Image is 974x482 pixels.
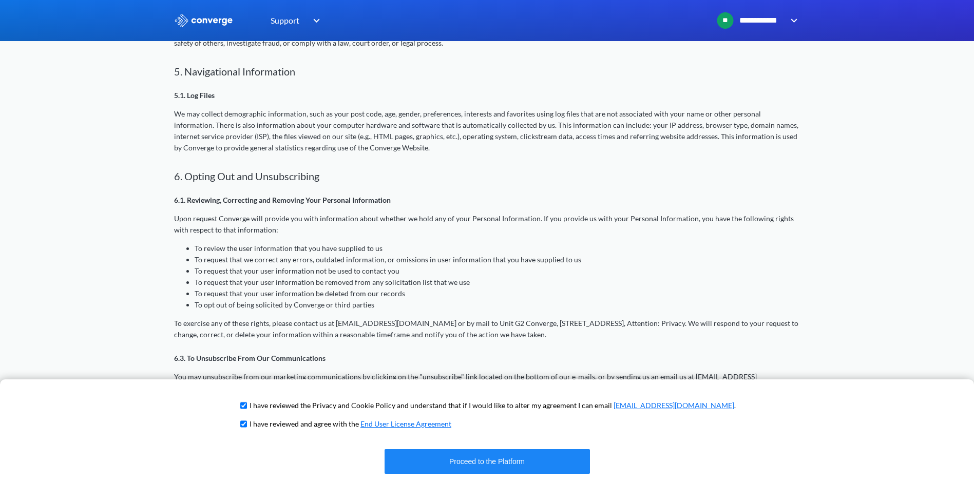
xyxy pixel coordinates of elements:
h2: 6. Opting Out and Unsubscribing [174,170,800,182]
span: Support [271,14,299,27]
p: To exercise any of these rights, please contact us at [EMAIL_ADDRESS][DOMAIN_NAME] or by mail to ... [174,318,800,340]
li: To opt out of being solicited by Converge or third parties [195,299,800,311]
p: 6.1. Reviewing, Correcting and Removing Your Personal Information [174,195,800,206]
p: I have reviewed and agree with the [250,418,451,430]
p: You may unsubscribe from our marketing communications by clicking on the "unsubscribe" link locat... [174,371,800,394]
p: Upon request Converge will provide you with information about whether we hold any of your Persona... [174,213,800,236]
li: To request that we correct any errors, outdated information, or omissions in user information tha... [195,254,800,265]
p: We may collect demographic information, such as your post code, age, gender, preferences, interes... [174,108,800,153]
li: To request that your user information be removed from any solicitation list that we use [195,277,800,288]
img: downArrow.svg [784,14,800,27]
li: To request that your user information be deleted from our records [195,288,800,299]
h2: 5. Navigational Information [174,65,800,78]
p: I have reviewed the Privacy and Cookie Policy and understand that if I would like to alter my agr... [250,400,736,411]
p: 5.1. Log Files [174,90,800,101]
img: downArrow.svg [307,14,323,27]
li: To review the user information that you have supplied to us [195,243,800,254]
p: 6.3. To Unsubscribe From Our Communications [174,353,800,364]
img: logo_ewhite.svg [174,14,234,27]
a: End User License Agreement [360,419,451,428]
a: [EMAIL_ADDRESS][DOMAIN_NAME] [614,401,734,410]
button: Proceed to the Platform [385,449,590,474]
li: To request that your user information not be used to contact you [195,265,800,277]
